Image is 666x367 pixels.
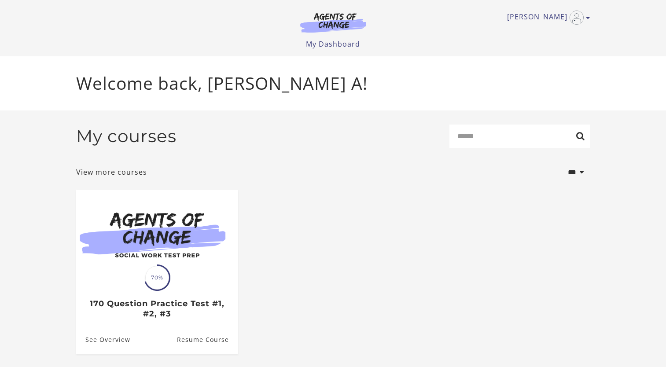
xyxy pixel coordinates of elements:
[85,299,228,319] h3: 170 Question Practice Test #1, #2, #3
[507,11,586,25] a: Toggle menu
[76,70,590,96] p: Welcome back, [PERSON_NAME] A!
[76,126,177,147] h2: My courses
[76,167,147,177] a: View more courses
[306,39,360,49] a: My Dashboard
[145,266,169,290] span: 70%
[177,326,238,354] a: 170 Question Practice Test #1, #2, #3: Resume Course
[291,12,375,33] img: Agents of Change Logo
[76,326,130,354] a: 170 Question Practice Test #1, #2, #3: See Overview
